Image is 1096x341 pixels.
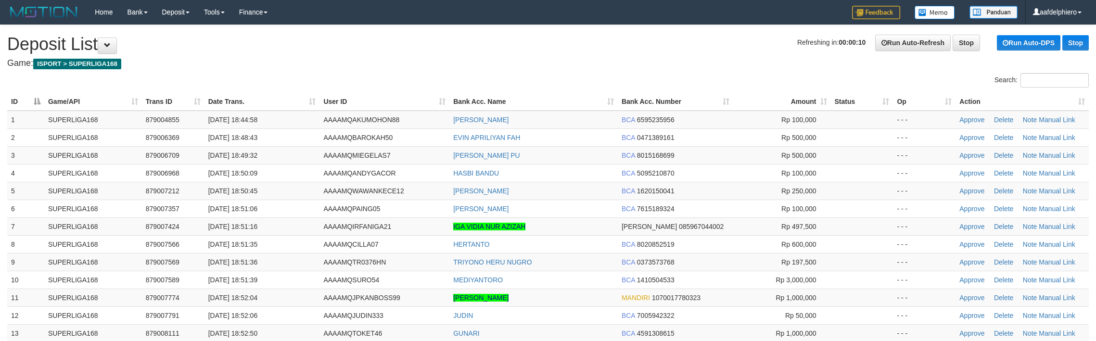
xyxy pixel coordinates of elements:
th: Game/API: activate to sort column ascending [44,93,142,111]
a: [PERSON_NAME] [453,187,509,195]
a: EVIN APRILIYAN FAH [453,134,520,141]
span: [DATE] 18:51:39 [208,276,257,284]
span: Copy 4591308615 to clipboard [637,329,675,337]
span: Rp 500,000 [781,134,816,141]
span: [DATE] 18:49:32 [208,152,257,159]
a: Manual Link [1039,223,1075,230]
a: JUDIN [453,312,473,319]
span: 879006968 [146,169,179,177]
td: SUPERLIGA168 [44,200,142,217]
td: SUPERLIGA168 [44,164,142,182]
span: [DATE] 18:52:50 [208,329,257,337]
a: Delete [994,294,1013,302]
span: AAAAMQBAROKAH50 [323,134,393,141]
a: HERTANTO [453,240,489,248]
span: Copy 085967044002 to clipboard [679,223,724,230]
td: - - - [893,182,956,200]
span: Rp 100,000 [781,205,816,213]
a: IGA VIDIA NUR AZIZAH [453,223,525,230]
span: [PERSON_NAME] [622,223,677,230]
a: Approve [959,134,984,141]
span: AAAAMQTR0376HN [323,258,386,266]
span: AAAAMQJPKANBOSS99 [323,294,400,302]
span: 879007212 [146,187,179,195]
a: MEDIYANTORO [453,276,503,284]
a: Note [1023,205,1037,213]
a: Stop [953,35,980,51]
a: Manual Link [1039,116,1075,124]
a: Manual Link [1039,258,1075,266]
a: Approve [959,152,984,159]
a: Delete [994,276,1013,284]
span: BCA [622,187,635,195]
strong: 00:00:10 [839,38,866,46]
td: - - - [893,111,956,129]
span: Copy 8015168699 to clipboard [637,152,675,159]
span: AAAAMQIRFANIGA21 [323,223,391,230]
a: Manual Link [1039,169,1075,177]
th: Status: activate to sort column ascending [831,93,893,111]
td: 8 [7,235,44,253]
td: - - - [893,146,956,164]
a: Approve [959,258,984,266]
a: Delete [994,223,1013,230]
a: Approve [959,187,984,195]
span: Copy 1070017780323 to clipboard [652,294,701,302]
span: BCA [622,134,635,141]
a: Approve [959,205,984,213]
td: 10 [7,271,44,289]
td: SUPERLIGA168 [44,253,142,271]
th: Action: activate to sort column ascending [956,93,1089,111]
td: 3 [7,146,44,164]
span: BCA [622,152,635,159]
a: Stop [1062,35,1089,51]
span: 879006709 [146,152,179,159]
span: Rp 600,000 [781,240,816,248]
a: Delete [994,240,1013,248]
input: Search: [1020,73,1089,88]
a: Delete [994,134,1013,141]
span: 879007791 [146,312,179,319]
th: Bank Acc. Name: activate to sort column ascending [449,93,618,111]
td: - - - [893,217,956,235]
span: [DATE] 18:50:45 [208,187,257,195]
a: Approve [959,169,984,177]
span: [DATE] 18:48:43 [208,134,257,141]
td: SUPERLIGA168 [44,111,142,129]
td: - - - [893,235,956,253]
span: AAAAMQPAING05 [323,205,380,213]
td: 11 [7,289,44,306]
span: AAAAMQTOKET46 [323,329,382,337]
a: Delete [994,169,1013,177]
a: Delete [994,258,1013,266]
span: 879007566 [146,240,179,248]
span: BCA [622,276,635,284]
td: 1 [7,111,44,129]
a: Note [1023,329,1037,337]
a: Manual Link [1039,205,1075,213]
span: Copy 7005942322 to clipboard [637,312,675,319]
span: BCA [622,169,635,177]
span: Rp 50,000 [785,312,816,319]
th: Bank Acc. Number: activate to sort column ascending [618,93,733,111]
td: 9 [7,253,44,271]
span: 879008111 [146,329,179,337]
img: MOTION_logo.png [7,5,80,19]
span: BCA [622,329,635,337]
span: [DATE] 18:51:35 [208,240,257,248]
span: BCA [622,258,635,266]
a: Approve [959,294,984,302]
span: Rp 1,000,000 [776,329,816,337]
a: HASBI BANDU [453,169,499,177]
td: - - - [893,289,956,306]
label: Search: [994,73,1089,88]
td: SUPERLIGA168 [44,289,142,306]
a: Note [1023,116,1037,124]
td: 7 [7,217,44,235]
th: Op: activate to sort column ascending [893,93,956,111]
span: 879004855 [146,116,179,124]
a: Approve [959,240,984,248]
a: Manual Link [1039,240,1075,248]
span: BCA [622,116,635,124]
span: BCA [622,205,635,213]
